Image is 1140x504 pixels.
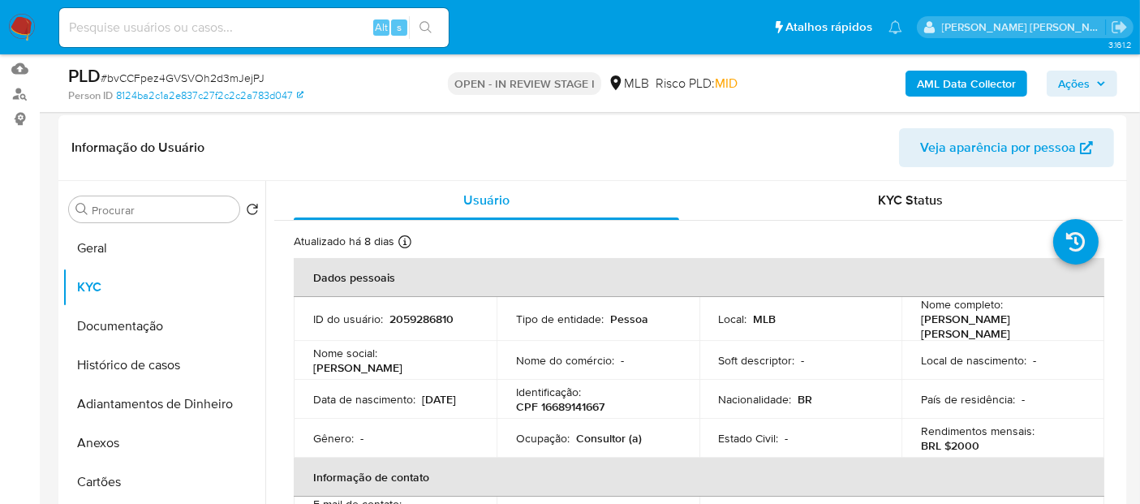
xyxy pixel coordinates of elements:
[62,229,265,268] button: Geral
[608,75,649,93] div: MLB
[463,191,510,209] span: Usuário
[68,88,113,103] b: Person ID
[422,392,456,407] p: [DATE]
[62,268,265,307] button: KYC
[719,353,795,368] p: Soft descriptor :
[917,71,1016,97] b: AML Data Collector
[448,72,601,95] p: OPEN - IN REVIEW STAGE I
[313,360,402,375] p: [PERSON_NAME]
[313,346,377,360] p: Nome social :
[921,297,1003,312] p: Nome completo :
[389,312,454,326] p: 2059286810
[294,458,1104,497] th: Informação de contato
[294,234,394,249] p: Atualizado há 8 dias
[920,128,1076,167] span: Veja aparência por pessoa
[785,19,872,36] span: Atalhos rápidos
[516,312,604,326] p: Tipo de entidade :
[313,431,354,446] p: Gênero :
[921,438,979,453] p: BRL $2000
[59,17,449,38] input: Pesquise usuários ou casos...
[62,424,265,463] button: Anexos
[610,312,648,326] p: Pessoa
[516,353,614,368] p: Nome do comércio :
[899,128,1114,167] button: Veja aparência por pessoa
[62,385,265,424] button: Adiantamentos de Dinheiro
[942,19,1106,35] p: luciana.joia@mercadopago.com.br
[101,70,265,86] span: # bvCCFpez4GVSVOh2d3mJejPJ
[92,203,233,218] input: Procurar
[719,431,779,446] p: Estado Civil :
[397,19,402,35] span: s
[360,431,364,446] p: -
[62,307,265,346] button: Documentação
[921,353,1026,368] p: Local de nascimento :
[246,203,259,221] button: Retornar ao pedido padrão
[906,71,1027,97] button: AML Data Collector
[75,203,88,216] button: Procurar
[656,75,738,93] span: Risco PLD:
[1047,71,1117,97] button: Ações
[798,392,813,407] p: BR
[313,392,415,407] p: Data de nascimento :
[516,385,581,399] p: Identificação :
[1022,392,1025,407] p: -
[71,140,204,156] h1: Informação do Usuário
[313,312,383,326] p: ID do usuário :
[68,62,101,88] b: PLD
[719,312,747,326] p: Local :
[754,312,776,326] p: MLB
[516,431,570,446] p: Ocupação :
[116,88,303,103] a: 8124ba2c1a2e837c27f2c2c2a783d047
[921,392,1015,407] p: País de residência :
[719,392,792,407] p: Nacionalidade :
[1033,353,1036,368] p: -
[785,431,789,446] p: -
[409,16,442,39] button: search-icon
[62,346,265,385] button: Histórico de casos
[715,74,738,93] span: MID
[802,353,805,368] p: -
[375,19,388,35] span: Alt
[516,399,604,414] p: CPF 16689141667
[921,424,1035,438] p: Rendimentos mensais :
[621,353,624,368] p: -
[294,258,1104,297] th: Dados pessoais
[1058,71,1090,97] span: Ações
[576,431,642,446] p: Consultor (a)
[879,191,944,209] span: KYC Status
[1108,38,1132,51] span: 3.161.2
[62,463,265,502] button: Cartões
[888,20,902,34] a: Notificações
[921,312,1078,341] p: [PERSON_NAME] [PERSON_NAME]
[1111,19,1128,36] a: Sair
